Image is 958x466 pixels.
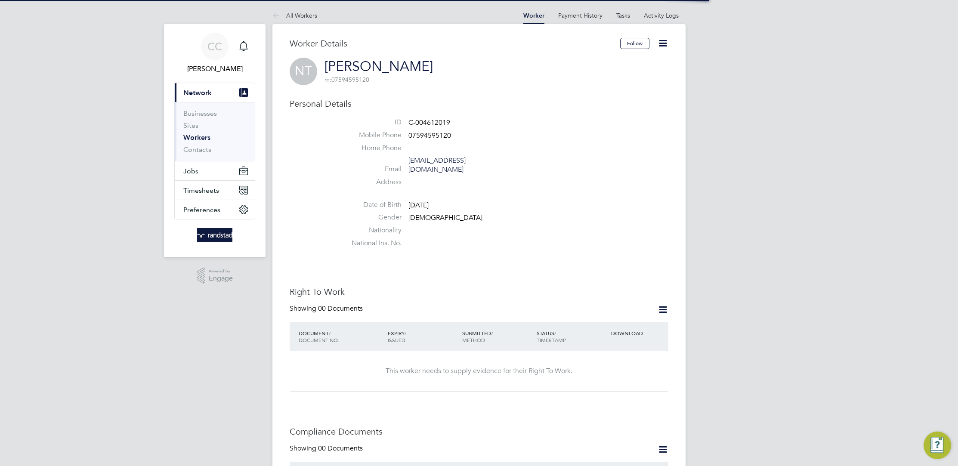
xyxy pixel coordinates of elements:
span: NT [290,58,317,85]
div: STATUS [535,325,609,348]
button: Engage Resource Center [924,432,951,459]
div: Showing [290,304,365,313]
span: / [554,330,556,336]
a: [PERSON_NAME] [324,58,433,75]
span: Network [183,89,212,97]
span: Powered by [209,268,233,275]
a: Contacts [183,145,211,154]
div: DOWNLOAD [609,325,668,341]
span: 00 Documents [318,444,363,453]
button: Network [175,83,255,102]
a: Worker [523,12,544,19]
a: Powered byEngage [197,268,233,284]
h3: Personal Details [290,98,668,109]
nav: Main navigation [164,24,266,257]
a: Sites [183,121,198,130]
span: C-004612019 [408,118,450,127]
span: Jobs [183,167,198,175]
h3: Right To Work [290,286,668,297]
span: [DEMOGRAPHIC_DATA] [408,214,482,222]
div: Network [175,102,255,161]
span: TIMESTAMP [537,336,566,343]
button: Follow [620,38,649,49]
label: Date of Birth [341,201,402,210]
span: Corbon Clarke-Selby [174,64,255,74]
span: / [491,330,493,336]
a: [EMAIL_ADDRESS][DOMAIN_NAME] [408,156,466,174]
div: EXPIRY [386,325,460,348]
span: DOCUMENT NO. [299,336,339,343]
span: Engage [209,275,233,282]
span: Preferences [183,206,220,214]
h3: Worker Details [290,38,620,49]
span: m: [324,76,331,83]
div: DOCUMENT [297,325,386,348]
div: SUBMITTED [460,325,535,348]
div: Showing [290,444,365,453]
label: Mobile Phone [341,131,402,140]
img: randstad-logo-retina.png [197,228,233,242]
span: / [329,330,331,336]
button: Jobs [175,161,255,180]
h3: Compliance Documents [290,426,668,437]
span: 07594595120 [408,131,451,140]
label: ID [341,118,402,127]
button: Preferences [175,200,255,219]
a: Businesses [183,109,217,117]
span: METHOD [462,336,485,343]
a: CC[PERSON_NAME] [174,33,255,74]
span: CC [207,41,222,52]
label: National Ins. No. [341,239,402,248]
label: Gender [341,213,402,222]
a: Go to home page [174,228,255,242]
label: Email [341,165,402,174]
span: ISSUED [388,336,405,343]
span: [DATE] [408,201,429,210]
span: / [405,330,406,336]
label: Home Phone [341,144,402,153]
label: Address [341,178,402,187]
a: Workers [183,133,210,142]
label: Nationality [341,226,402,235]
span: Timesheets [183,186,219,194]
a: Payment History [558,12,603,19]
a: Activity Logs [644,12,679,19]
div: This worker needs to supply evidence for their Right To Work. [298,367,660,376]
a: All Workers [272,12,317,19]
button: Timesheets [175,181,255,200]
a: Tasks [616,12,630,19]
span: 07594595120 [324,76,369,83]
span: 00 Documents [318,304,363,313]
